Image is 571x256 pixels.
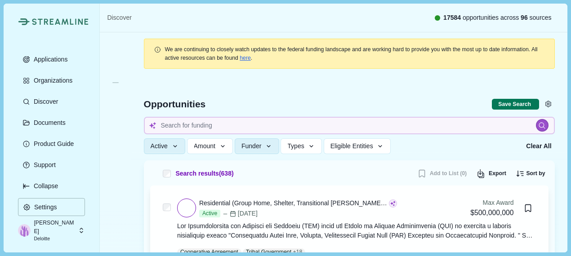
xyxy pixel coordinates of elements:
div: Lor Ipsumdolorsita con Adipisci eli Seddoeiu (TEM) incid utl Etdolo ma Aliquae Adminimvenia (QUI)... [177,221,536,240]
button: Add to List (0) [414,167,470,181]
button: Applications [18,50,85,68]
span: Types [288,142,304,150]
p: [PERSON_NAME] [34,219,75,235]
p: Organizations [31,77,72,84]
p: Settings [31,203,57,211]
div: Residential (Group Home, Shelter, Transitional [PERSON_NAME] Care) Services for Unaccompanied Ali... [199,199,388,208]
button: Sort by [513,167,549,181]
button: Settings [18,198,85,216]
button: Support [18,156,85,174]
button: Active [144,138,186,154]
p: Support [31,161,56,169]
p: Discover [31,98,58,106]
span: Amount [194,142,216,150]
span: We are continuing to closely watch updates to the federal funding landscape and are working hard ... [165,46,537,61]
button: Discover [18,93,85,110]
span: Eligible Entities [330,142,373,150]
p: Product Guide [31,140,74,148]
span: Active [199,210,220,218]
a: Streamline Climate LogoStreamline Climate Logo [18,18,85,25]
a: Discover [107,13,131,22]
span: Active [151,142,168,150]
p: Tribal Government [246,248,291,256]
input: Search for funding [144,117,554,134]
button: Clear All [523,138,554,154]
div: [DATE] [222,209,258,218]
button: Product Guide [18,135,85,153]
button: Bookmark this grant. [520,200,536,216]
div: . [165,45,544,62]
button: Amount [187,138,234,154]
button: Eligible Entities [324,138,391,154]
img: Streamline Climate Logo [32,18,89,25]
button: Save current search & filters [492,99,539,110]
p: Deloitte [34,235,75,243]
span: 17584 [443,14,461,21]
div: Max Award [470,198,513,207]
span: + 18 [293,248,303,256]
span: Funder [242,142,262,150]
div: $500,000,000 [470,207,513,219]
button: Settings [542,98,555,110]
button: Expand [18,177,85,195]
a: here [240,55,251,61]
button: Export results to CSV (250 max) [473,167,509,181]
p: Cooperative Agreement [180,248,238,256]
button: Funder [235,138,280,154]
p: Collapse [31,182,58,190]
img: Streamline Climate Logo [18,18,29,25]
button: Types [281,138,322,154]
button: Documents [18,114,85,132]
img: profile picture [18,224,31,237]
p: Documents [31,119,66,127]
span: opportunities across sources [443,13,552,22]
button: Organizations [18,71,85,89]
span: Search results ( 638 ) [175,169,233,178]
span: Opportunities [144,99,206,109]
span: 96 [521,14,528,21]
a: Settings [18,198,85,219]
p: Applications [31,56,68,63]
